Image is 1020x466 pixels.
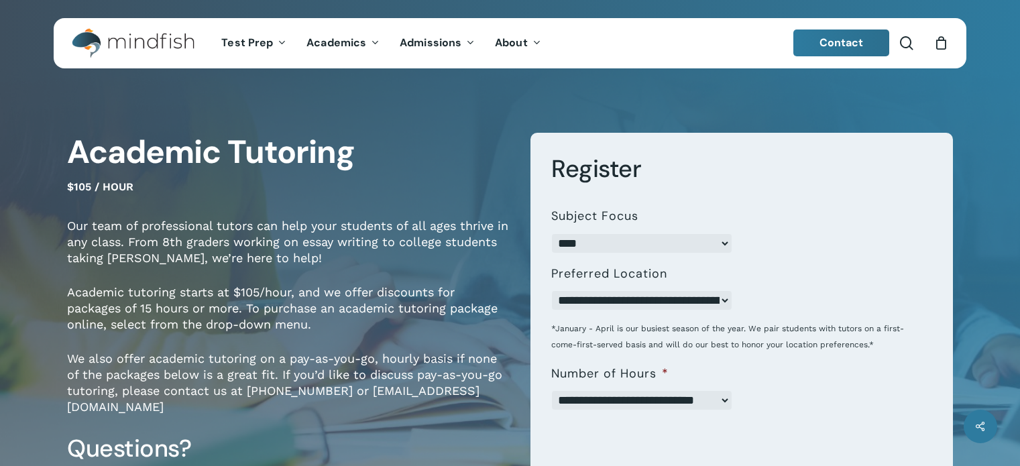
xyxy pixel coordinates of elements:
[67,284,510,351] p: Academic tutoring starts at $105/hour, and we offer discounts for packages of 15 hours or more. T...
[551,310,921,353] div: *January - April is our busiest season of the year. We pair students with tutors on a first-come-...
[67,433,510,464] h3: Questions?
[211,18,551,68] nav: Main Menu
[67,218,510,284] p: Our team of professional tutors can help your students of all ages thrive in any class. From 8th ...
[400,36,461,50] span: Admissions
[390,38,485,49] a: Admissions
[306,36,366,50] span: Academics
[67,133,510,172] h1: Academic Tutoring
[793,30,890,56] a: Contact
[551,154,931,184] h3: Register
[551,266,667,282] label: Preferred Location
[485,38,551,49] a: About
[211,38,296,49] a: Test Prep
[495,36,528,50] span: About
[296,38,390,49] a: Academics
[551,209,638,224] label: Subject Focus
[67,180,133,193] span: $105 / hour
[819,36,864,50] span: Contact
[221,36,273,50] span: Test Prep
[551,366,669,382] label: Number of Hours
[54,18,966,68] header: Main Menu
[67,351,510,433] p: We also offer academic tutoring on a pay-as-you-go, hourly basis if none of the packages below is...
